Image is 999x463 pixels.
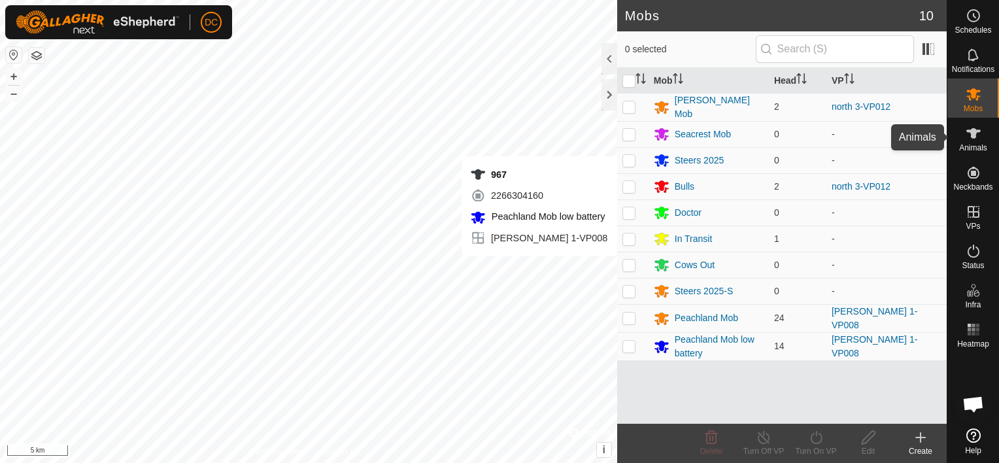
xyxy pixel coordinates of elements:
[919,6,934,26] span: 10
[6,69,22,84] button: +
[832,181,890,192] a: north 3-VP012
[675,154,724,167] div: Steers 2025
[965,301,981,309] span: Infra
[673,75,683,86] p-sorticon: Activate to sort
[962,262,984,269] span: Status
[774,233,779,244] span: 1
[6,47,22,63] button: Reset Map
[488,211,605,222] span: Peachland Mob low battery
[470,188,607,203] div: 2266304160
[675,284,734,298] div: Steers 2025-S
[953,183,992,191] span: Neckbands
[774,341,785,351] span: 14
[842,445,894,457] div: Edit
[675,180,694,194] div: Bulls
[756,35,914,63] input: Search (S)
[774,286,779,296] span: 0
[844,75,855,86] p-sorticon: Activate to sort
[790,445,842,457] div: Turn On VP
[954,385,993,424] div: Open chat
[826,121,947,147] td: -
[675,128,731,141] div: Seacrest Mob
[966,222,980,230] span: VPs
[774,181,779,192] span: 2
[625,43,756,56] span: 0 selected
[257,446,306,458] a: Privacy Policy
[675,311,738,325] div: Peachland Mob
[959,144,987,152] span: Animals
[774,155,779,165] span: 0
[832,334,917,358] a: [PERSON_NAME] 1-VP008
[603,444,605,455] span: i
[774,207,779,218] span: 0
[649,68,769,94] th: Mob
[16,10,179,34] img: Gallagher Logo
[774,260,779,270] span: 0
[322,446,360,458] a: Contact Us
[675,232,713,246] div: In Transit
[952,65,994,73] span: Notifications
[965,447,981,454] span: Help
[6,86,22,101] button: –
[769,68,826,94] th: Head
[826,199,947,226] td: -
[470,230,607,246] div: [PERSON_NAME] 1-VP008
[826,278,947,304] td: -
[774,101,779,112] span: 2
[675,206,702,220] div: Doctor
[675,94,764,121] div: [PERSON_NAME] Mob
[774,129,779,139] span: 0
[957,340,989,348] span: Heatmap
[947,423,999,460] a: Help
[894,445,947,457] div: Create
[826,226,947,252] td: -
[826,147,947,173] td: -
[826,252,947,278] td: -
[832,101,890,112] a: north 3-VP012
[675,333,764,360] div: Peachland Mob low battery
[625,8,919,24] h2: Mobs
[796,75,807,86] p-sorticon: Activate to sort
[955,26,991,34] span: Schedules
[737,445,790,457] div: Turn Off VP
[29,48,44,63] button: Map Layers
[597,443,611,457] button: i
[964,105,983,112] span: Mobs
[826,68,947,94] th: VP
[832,306,917,330] a: [PERSON_NAME] 1-VP008
[700,447,723,456] span: Delete
[635,75,646,86] p-sorticon: Activate to sort
[675,258,715,272] div: Cows Out
[470,167,607,182] div: 967
[205,16,218,29] span: DC
[774,313,785,323] span: 24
